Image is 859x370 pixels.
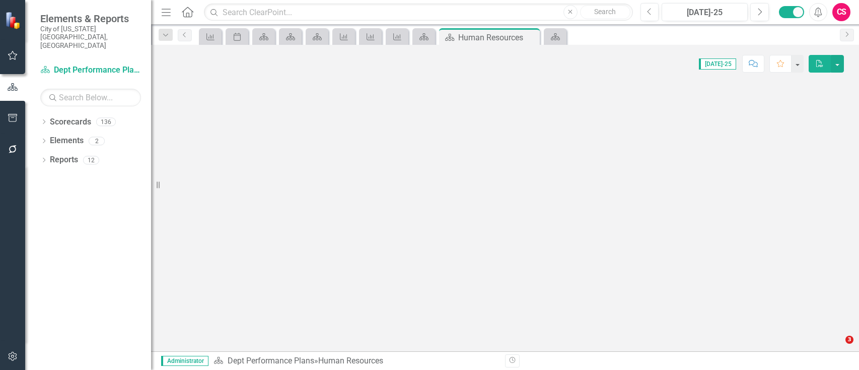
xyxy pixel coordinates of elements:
[594,8,616,16] span: Search
[318,356,383,365] div: Human Resources
[845,336,853,344] span: 3
[832,3,850,21] button: CS
[50,135,84,147] a: Elements
[89,137,105,145] div: 2
[825,336,849,360] iframe: Intercom live chat
[699,58,736,70] span: [DATE]-25
[228,356,314,365] a: Dept Performance Plans
[662,3,748,21] button: [DATE]-25
[50,154,78,166] a: Reports
[665,7,744,19] div: [DATE]-25
[96,117,116,126] div: 136
[40,13,141,25] span: Elements & Reports
[40,89,141,106] input: Search Below...
[83,156,99,164] div: 12
[40,25,141,49] small: City of [US_STATE][GEOGRAPHIC_DATA], [GEOGRAPHIC_DATA]
[458,31,537,44] div: Human Resources
[161,356,208,366] span: Administrator
[213,355,497,367] div: »
[580,5,630,19] button: Search
[40,65,141,76] a: Dept Performance Plans
[5,11,23,29] img: ClearPoint Strategy
[50,116,91,128] a: Scorecards
[204,4,632,21] input: Search ClearPoint...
